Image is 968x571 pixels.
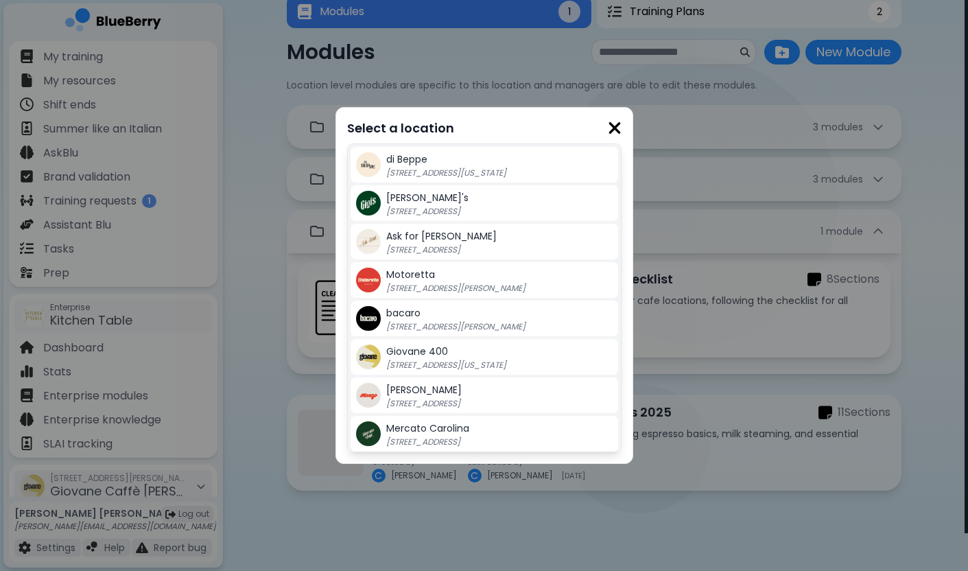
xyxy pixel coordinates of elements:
img: company thumbnail [356,268,381,292]
span: Ask for [PERSON_NAME] [386,229,497,243]
img: company thumbnail [356,345,381,369]
img: company thumbnail [356,421,381,446]
img: company thumbnail [356,229,381,254]
p: [STREET_ADDRESS][PERSON_NAME] [386,321,558,332]
span: bacaro [386,306,421,320]
p: [STREET_ADDRESS][PERSON_NAME] [386,283,558,294]
span: Mercato Carolina [386,421,469,435]
span: [PERSON_NAME] [386,383,462,397]
span: Giovane 400 [386,345,448,358]
p: [STREET_ADDRESS][US_STATE] [386,360,558,371]
p: [STREET_ADDRESS] [386,206,558,217]
img: company thumbnail [356,383,381,408]
span: di Beppe [386,152,427,166]
img: company thumbnail [356,191,381,215]
p: [STREET_ADDRESS] [386,398,558,409]
img: close icon [608,119,622,137]
span: [PERSON_NAME]'s [386,191,469,205]
img: company thumbnail [356,306,381,331]
span: Motoretta [386,268,435,281]
img: company thumbnail [356,152,381,177]
p: [STREET_ADDRESS] [386,436,558,447]
p: [STREET_ADDRESS] [386,244,558,255]
p: Select a location [347,119,622,138]
p: [STREET_ADDRESS][US_STATE] [386,167,558,178]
